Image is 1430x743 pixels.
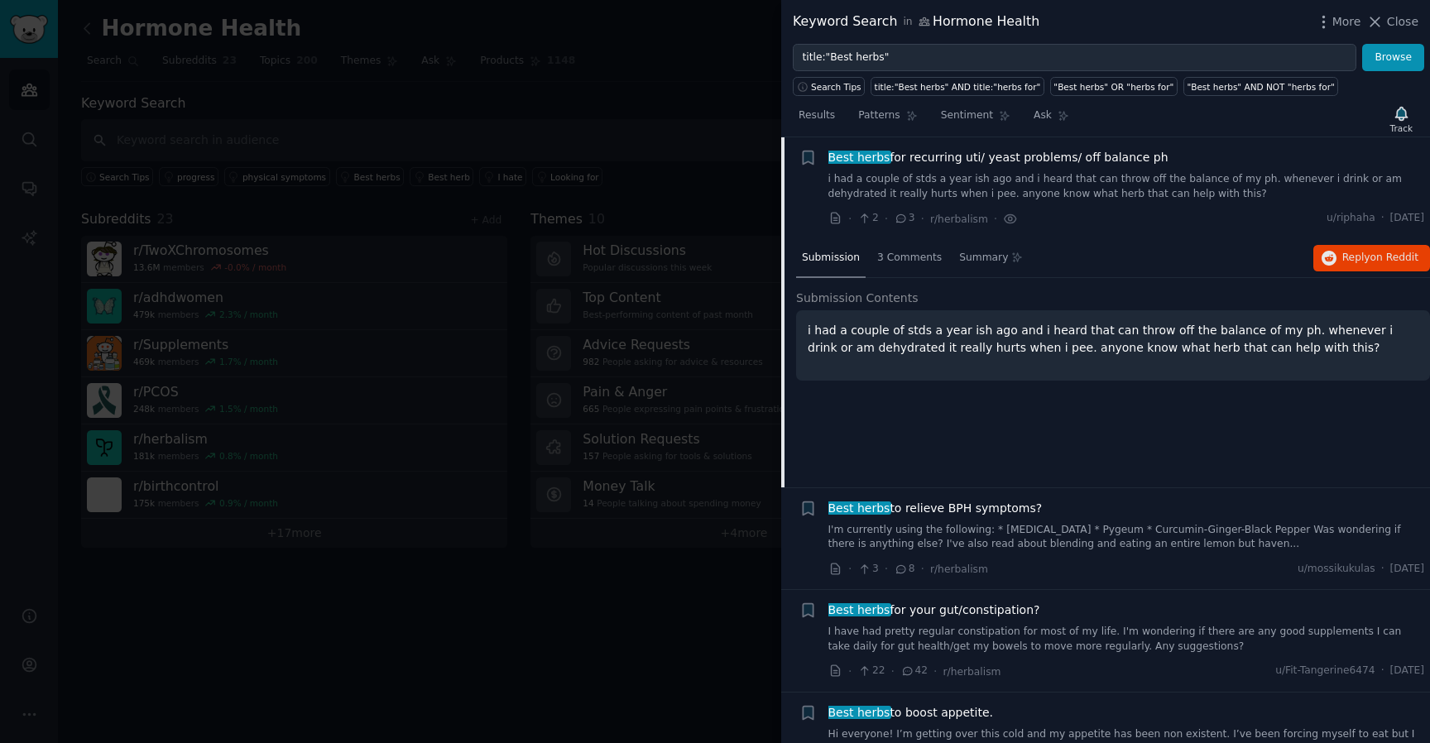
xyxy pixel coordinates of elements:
span: · [848,663,852,680]
span: u/Fit-Tangerine6474 [1275,664,1375,678]
span: Reply [1342,251,1418,266]
span: Submission [802,251,860,266]
a: I'm currently using the following: * [MEDICAL_DATA] * Pygeum * Curcumin-Ginger-Black Pepper Was w... [828,523,1425,552]
div: title:"Best herbs" AND title:"herbs for" [875,81,1041,93]
span: [DATE] [1390,211,1424,226]
a: Best herbsto boost appetite. [828,704,994,721]
span: Close [1387,13,1418,31]
span: Best herbs [827,151,891,164]
span: · [885,210,888,228]
span: · [891,663,895,680]
p: i had a couple of stds a year ish ago and i heard that can throw off the balance of my ph. whenev... [808,322,1418,357]
span: Summary [959,251,1008,266]
span: u/mossikukulas [1298,562,1375,577]
span: · [1381,664,1384,678]
a: title:"Best herbs" AND title:"herbs for" [871,77,1044,96]
span: · [933,663,937,680]
div: "Best herbs" AND NOT "herbs for" [1187,81,1335,93]
span: to boost appetite. [828,704,994,721]
span: More [1332,13,1361,31]
a: Best herbsto relieve BPH symptoms? [828,500,1043,517]
span: · [921,210,924,228]
button: More [1315,13,1361,31]
span: to relieve BPH symptoms? [828,500,1043,517]
span: [DATE] [1390,664,1424,678]
a: Patterns [852,103,923,137]
span: 3 [894,211,914,226]
a: Best herbsfor recurring uti/ yeast problems/ off balance ph [828,149,1168,166]
span: 3 Comments [877,251,942,266]
span: Best herbs [827,501,891,515]
span: r/herbalism [930,213,988,225]
span: · [1381,562,1384,577]
span: on Reddit [1370,252,1418,263]
span: r/herbalism [930,563,988,575]
span: Best herbs [827,706,891,719]
span: Ask [1034,108,1052,123]
span: 2 [857,211,878,226]
div: Track [1390,122,1413,134]
button: Close [1366,13,1418,31]
a: "Best herbs" AND NOT "herbs for" [1183,77,1339,96]
button: Search Tips [793,77,865,96]
span: [DATE] [1390,562,1424,577]
button: Browse [1362,44,1424,72]
span: for recurring uti/ yeast problems/ off balance ph [828,149,1168,166]
input: Try a keyword related to your business [793,44,1356,72]
span: · [848,210,852,228]
a: I have had pretty regular constipation for most of my life. I'm wondering if there are any good s... [828,625,1425,654]
span: 8 [894,562,914,577]
span: for your gut/constipation? [828,602,1040,619]
span: Results [799,108,835,123]
span: 22 [857,664,885,678]
span: · [1381,211,1384,226]
span: in [903,15,912,30]
span: · [848,560,852,578]
a: "Best herbs" OR "herbs for" [1050,77,1178,96]
span: Best herbs [827,603,891,616]
span: 42 [900,664,928,678]
span: Search Tips [811,81,861,93]
a: Ask [1028,103,1075,137]
span: Submission Contents [796,290,919,307]
button: Replyon Reddit [1313,245,1430,271]
span: Patterns [858,108,900,123]
span: · [921,560,924,578]
span: 3 [857,562,878,577]
a: i had a couple of stds a year ish ago and i heard that can throw off the balance of my ph. whenev... [828,172,1425,201]
span: Sentiment [941,108,993,123]
span: r/herbalism [943,666,1001,678]
button: Track [1384,102,1418,137]
span: u/riphaha [1327,211,1375,226]
div: Keyword Search Hormone Health [793,12,1039,32]
div: "Best herbs" OR "herbs for" [1053,81,1173,93]
span: · [994,210,997,228]
a: Sentiment [935,103,1016,137]
a: Best herbsfor your gut/constipation? [828,602,1040,619]
a: Results [793,103,841,137]
span: · [885,560,888,578]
